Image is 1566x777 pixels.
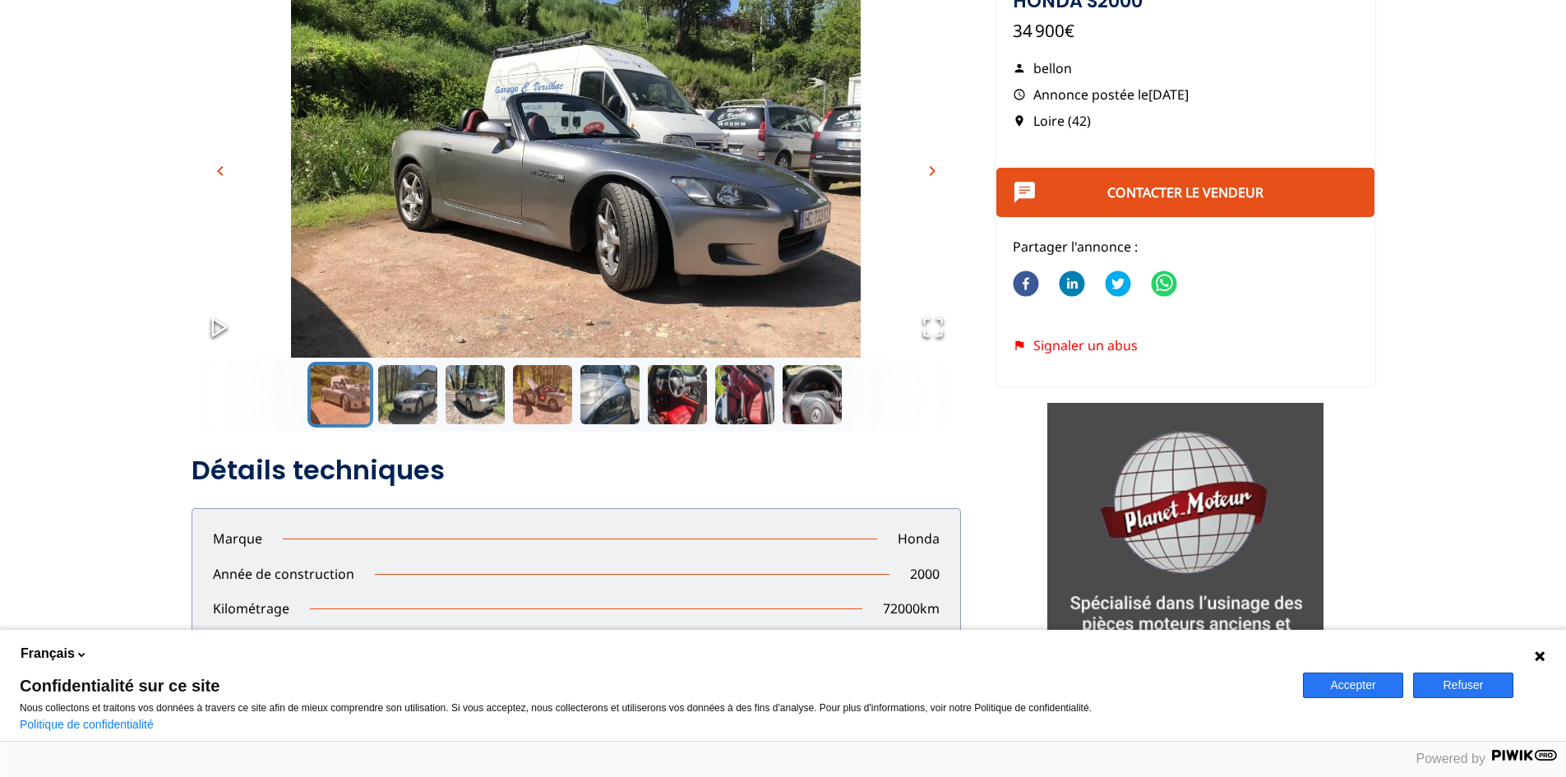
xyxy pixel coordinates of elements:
button: Go to Slide 5 [577,362,643,428]
p: 72000 km [862,599,960,617]
button: facebook [1013,260,1039,309]
button: Go to Slide 2 [375,362,441,428]
span: Confidentialité sur ce site [20,678,1283,694]
span: Powered by [1416,752,1486,765]
button: Go to Slide 3 [442,362,508,428]
button: Open Fullscreen [905,299,961,358]
p: 2000 [889,565,960,583]
p: bellon [1013,59,1359,77]
button: linkedin [1059,260,1085,309]
div: Thumbnail Navigation [192,362,961,428]
a: Politique de confidentialité [20,718,154,731]
p: Loire (42) [1013,112,1359,130]
button: twitter [1105,260,1131,309]
p: 34 900€ [1013,19,1359,43]
button: Go to Slide 8 [779,362,845,428]
button: Refuser [1413,673,1513,698]
span: Français [21,645,75,663]
p: Annonce postée le [DATE] [1013,86,1359,104]
p: Partager l'annonce : [1013,238,1359,256]
button: whatsapp [1151,260,1177,309]
button: chevron_right [920,159,945,183]
button: Go to Slide 4 [510,362,575,428]
button: Go to Slide 1 [307,362,373,428]
span: chevron_left [210,161,230,181]
p: Marque [192,530,283,548]
button: Accepter [1303,673,1403,698]
p: Nous collectons et traitons vos données à travers ce site afin de mieux comprendre son utilisatio... [20,702,1283,714]
span: chevron_right [922,161,942,181]
button: Contacter le vendeur [996,168,1375,217]
button: chevron_left [208,159,233,183]
div: Signaler un abus [1013,338,1359,353]
button: Go to Slide 7 [712,362,778,428]
p: Année de construction [192,565,375,583]
button: Go to Slide 6 [644,362,710,428]
p: Kilométrage [192,599,310,617]
h2: Détails techniques [192,454,961,487]
button: Play or Pause Slideshow [192,299,247,358]
p: Honda [877,530,960,548]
